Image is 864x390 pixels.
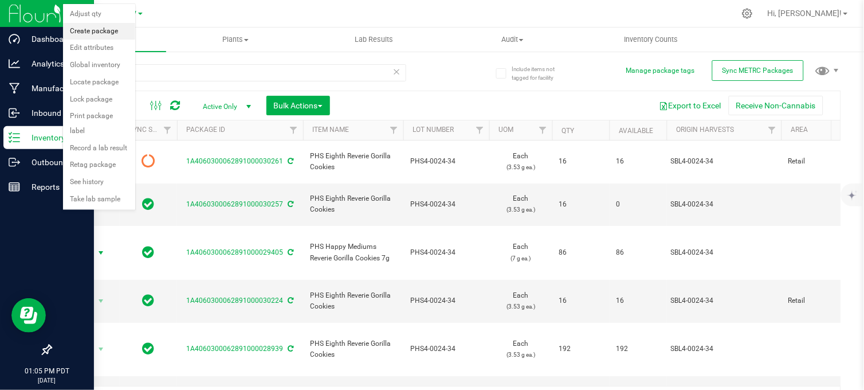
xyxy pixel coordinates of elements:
p: Reports [20,180,89,194]
span: Lab Results [339,34,409,45]
span: Clear [393,64,401,79]
a: Origin Harvests [676,126,734,134]
button: Bulk Actions [266,96,330,115]
span: Hi, [PERSON_NAME]! [768,9,842,18]
span: 192 [616,344,660,354]
a: Inventory Counts [582,28,721,52]
span: 16 [616,295,660,306]
a: Package ID [186,126,225,134]
a: Filter [284,120,303,140]
span: Retail [788,156,861,167]
span: 16 [559,199,603,210]
span: Each [496,290,545,312]
span: Each [496,151,545,173]
p: (3.53 g ea.) [496,301,545,312]
input: Search Package ID, Item Name, SKU, Lot or Part Number... [50,64,406,81]
p: Inventory [20,131,89,145]
span: PHS Eighth Reverie Gorilla Cookies [310,193,396,215]
p: Analytics [20,57,89,71]
a: Lab Results [305,28,443,52]
span: In Sync [143,244,155,260]
li: Locate package [63,74,135,91]
inline-svg: Outbound [9,157,20,168]
a: 1A4060300062891000028939 [187,345,284,353]
span: Each [496,338,545,360]
inline-svg: Dashboard [9,33,20,45]
span: Include items not tagged for facility [512,65,569,82]
span: 16 [616,156,660,167]
inline-svg: Manufacturing [9,83,20,94]
p: (7 g ea.) [496,253,545,264]
button: Receive Non-Cannabis [729,96,823,115]
span: Pending Sync [142,153,155,169]
span: select [94,293,108,309]
li: Create package [63,23,135,40]
span: 16 [559,295,603,306]
a: Area [791,126,808,134]
a: Qty [561,127,574,135]
span: 86 [559,247,603,258]
inline-svg: Reports [9,181,20,193]
p: 01:05 PM PDT [5,366,89,376]
span: PHS4-0024-34 [410,295,482,306]
p: [DATE] [5,376,89,385]
span: Sync METRC Packages [722,67,794,75]
a: 1A4060300062891000029405 [187,248,284,256]
div: Value 1: SBL4-0024-34 [671,156,778,167]
li: Edit attributes [63,40,135,57]
p: Inbound [20,106,89,120]
span: PHS Happy Mediums Reverie Gorilla Cookies 7g [310,241,396,263]
p: (3.53 g ea.) [496,349,545,360]
span: Each [496,193,545,215]
li: Retag package [63,157,135,174]
a: Filter [158,120,177,140]
a: 1A4060300062891000030257 [187,200,284,208]
div: Value 1: SBL4-0024-34 [671,344,778,354]
button: Sync METRC Packages [712,60,804,81]
p: Manufacturing [20,81,89,95]
li: Record a lab result [63,140,135,157]
a: 1A4060300062891000030261 [187,157,284,165]
span: Audit [444,34,582,45]
span: In Sync [143,341,155,357]
a: Lot Number [413,126,454,134]
li: Take lab sample [63,191,135,208]
span: PHS4-0024-34 [410,156,482,167]
span: Retail [788,295,861,306]
span: In Sync [143,196,155,212]
span: select [94,245,108,261]
span: Sync from Compliance System [286,248,294,256]
p: Dashboard [20,32,89,46]
span: PHS4-0024-34 [410,199,482,210]
span: PHS4-0024-34 [410,344,482,354]
span: 16 [559,156,603,167]
a: Filter [763,120,781,140]
a: 1A4060300062891000030224 [187,297,284,305]
div: Value 1: SBL4-0024-34 [671,295,778,306]
span: PHS Eighth Reverie Gorilla Cookies [310,338,396,360]
a: Sync Status [129,126,173,134]
a: Filter [533,120,552,140]
span: PHS4-0024-34 [410,247,482,258]
p: (3.53 g ea.) [496,204,545,215]
a: Filter [470,120,489,140]
inline-svg: Analytics [9,58,20,69]
li: Global inventory [63,57,135,74]
span: PHS Eighth Reverie Gorilla Cookies [310,290,396,312]
inline-svg: Inbound [9,107,20,119]
span: MSR Supply [92,9,137,18]
a: Plants [166,28,305,52]
span: PHS Eighth Reverie Gorilla Cookies [310,151,396,173]
a: Item Name [312,126,349,134]
span: Sync from Compliance System [286,200,294,208]
a: Filter [384,120,403,140]
button: Manage package tags [626,66,695,76]
span: Sync from Compliance System [286,157,294,165]
a: UOM [498,126,513,134]
span: Inventory Counts [609,34,694,45]
span: In Sync [143,292,155,309]
div: Manage settings [740,8,755,19]
inline-svg: Inventory [9,132,20,143]
li: Adjust qty [63,6,135,23]
span: Sync from Compliance System [286,345,294,353]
